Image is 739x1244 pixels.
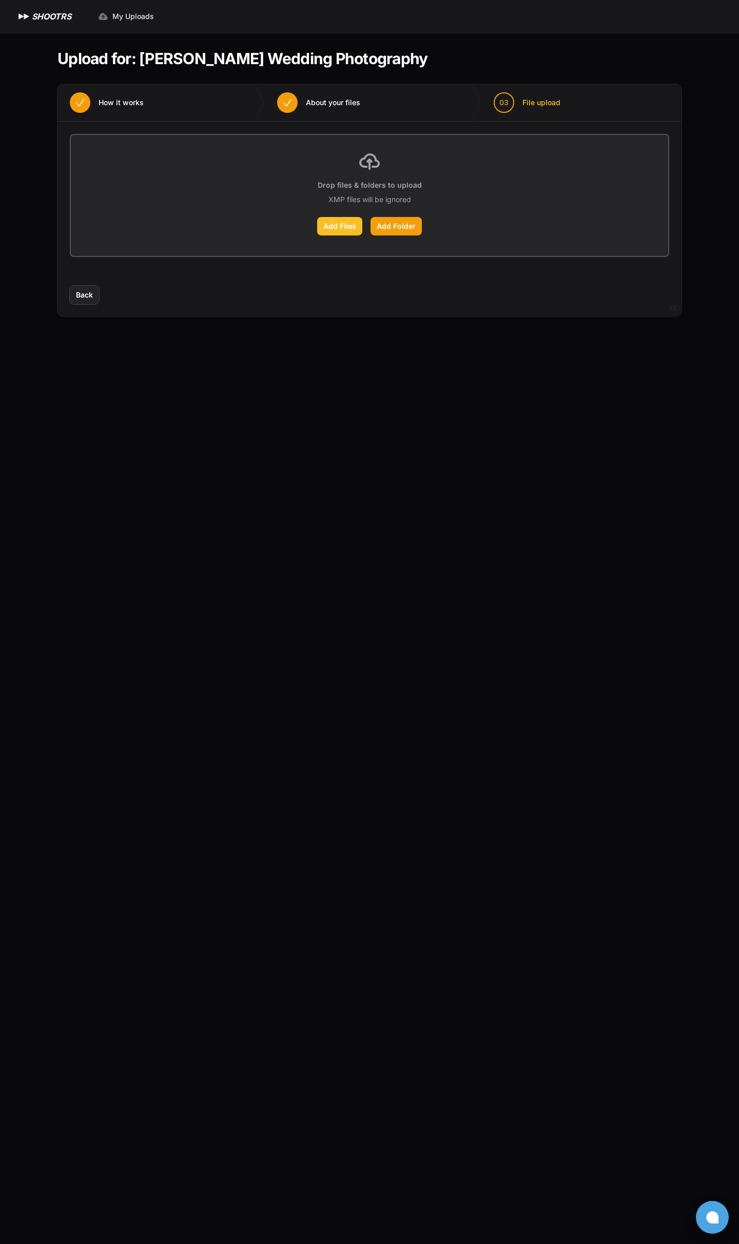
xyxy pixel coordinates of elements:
a: SHOOTRS SHOOTRS [16,10,71,23]
h1: SHOOTRS [32,10,71,23]
p: Drop files & folders to upload [318,180,422,190]
span: My Uploads [112,11,154,22]
label: Add Folder [371,217,422,235]
button: How it works [57,84,156,121]
span: How it works [99,97,144,108]
a: My Uploads [92,7,160,26]
h1: Upload for: [PERSON_NAME] Wedding Photography [57,49,427,68]
button: About your files [265,84,373,121]
label: Add Files [317,217,362,235]
span: Back [76,290,93,300]
button: Back [70,286,99,304]
span: File upload [522,97,560,108]
p: XMP files will be ignored [328,194,411,205]
span: About your files [306,97,360,108]
button: Open chat window [696,1201,729,1234]
button: 03 File upload [481,84,573,121]
img: SHOOTRS [16,10,32,23]
div: v2 [669,302,676,314]
span: 03 [499,97,509,108]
